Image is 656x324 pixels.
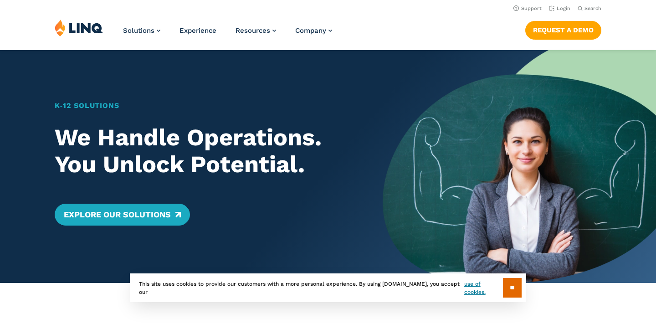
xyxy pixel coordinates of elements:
[549,5,570,11] a: Login
[578,5,601,12] button: Open Search Bar
[236,26,270,35] span: Resources
[123,26,154,35] span: Solutions
[383,50,656,283] img: Home Banner
[525,19,601,39] nav: Button Navigation
[55,100,356,111] h1: K‑12 Solutions
[55,19,103,36] img: LINQ | K‑12 Software
[295,26,326,35] span: Company
[123,19,332,49] nav: Primary Navigation
[295,26,332,35] a: Company
[464,280,503,296] a: use of cookies.
[584,5,601,11] span: Search
[123,26,160,35] a: Solutions
[55,124,356,179] h2: We Handle Operations. You Unlock Potential.
[130,273,526,302] div: This site uses cookies to provide our customers with a more personal experience. By using [DOMAIN...
[55,204,190,226] a: Explore Our Solutions
[236,26,276,35] a: Resources
[179,26,216,35] a: Experience
[513,5,542,11] a: Support
[525,21,601,39] a: Request a Demo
